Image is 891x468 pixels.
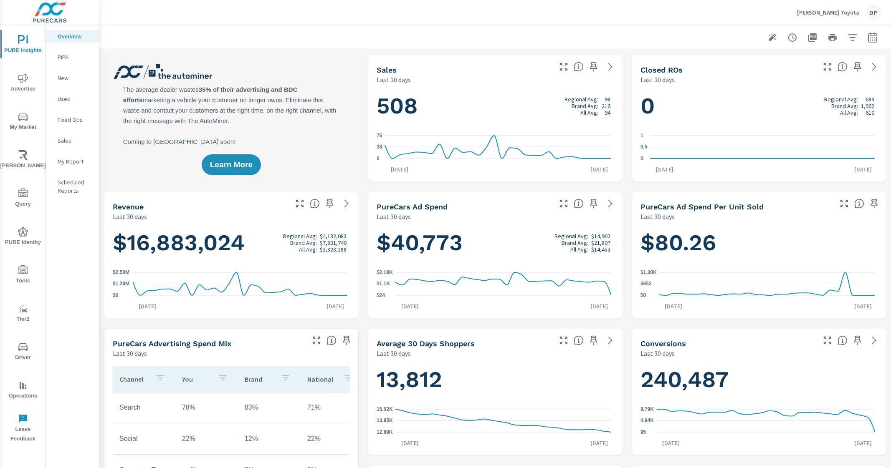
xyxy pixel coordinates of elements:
[327,335,337,345] span: This table looks at how you compare to the amount of budget you spend per channel as opposed to y...
[320,233,347,239] p: $4,132,083
[640,281,652,287] text: $652
[182,375,211,383] p: You
[844,29,861,46] button: Apply Filters
[585,439,614,447] p: [DATE]
[46,134,99,147] div: Sales
[3,227,43,247] span: PURE Identity
[377,269,393,275] text: $2.18K
[113,202,144,211] h5: Revenue
[283,233,317,239] p: Regional Avg:
[574,199,584,209] span: Total cost of media for all PureCars channels for the selected dealership group over the selected...
[58,95,92,103] p: Used
[58,53,92,61] p: PIPA
[320,239,347,246] p: $7,831,740
[640,348,675,358] p: Last 30 days
[377,156,380,161] text: 0
[377,92,614,120] h1: 508
[838,335,848,345] span: The number of dealer-specified goals completed by a visitor. [Source: This data is provided by th...
[377,348,411,358] p: Last 30 days
[851,60,864,73] span: Save this to your personalized report
[557,60,570,73] button: Make Fullscreen
[605,109,610,116] p: 94
[585,165,614,174] p: [DATE]
[202,154,261,175] button: Learn More
[377,202,448,211] h5: PureCars Ad Spend
[564,96,598,103] p: Regional Avg:
[640,133,643,138] text: 1
[340,334,353,347] span: Save this to your personalized report
[640,418,654,424] text: 4.94K
[3,304,43,324] span: Tier2
[580,109,598,116] p: All Avg:
[3,150,43,171] span: [PERSON_NAME]
[585,302,614,310] p: [DATE]
[640,406,654,412] text: 9.79K
[377,75,411,85] p: Last 30 days
[640,156,643,161] text: 0
[113,211,147,221] p: Last 30 days
[868,334,881,347] a: See more details in report
[3,414,43,444] span: Leave Feedback
[46,30,99,43] div: Overview
[175,397,238,418] td: 78%
[854,199,864,209] span: Average cost of advertising per each vehicle sold at the dealer over the selected date range. The...
[395,302,425,310] p: [DATE]
[58,157,92,166] p: My Report
[602,103,610,109] p: 216
[113,292,119,298] text: $0
[377,229,614,257] h1: $40,773
[46,93,99,105] div: Used
[46,113,99,126] div: Fixed Ops
[3,265,43,286] span: Tools
[58,136,92,145] p: Sales
[3,73,43,94] span: Advertise
[821,60,834,73] button: Make Fullscreen
[210,161,253,169] span: Learn More
[591,246,610,253] p: $14,453
[838,197,851,210] button: Make Fullscreen
[58,74,92,82] p: New
[377,281,390,287] text: $1.1K
[293,197,306,210] button: Make Fullscreen
[797,9,859,16] p: [PERSON_NAME] Toyota
[851,334,864,347] span: Save this to your personalized report
[587,60,600,73] span: Save this to your personalized report
[310,334,323,347] button: Make Fullscreen
[848,302,878,310] p: [DATE]
[554,233,588,239] p: Regional Avg:
[659,302,688,310] p: [DATE]
[764,29,781,46] button: Generate Summary
[868,60,881,73] a: See more details in report
[591,233,610,239] p: $14,902
[323,197,337,210] span: Save this to your personalized report
[591,239,610,246] p: $21,807
[574,62,584,72] span: Number of vehicles sold by the dealership over the selected date range. [Source: This data is sou...
[824,29,841,46] button: Print Report
[557,197,570,210] button: Make Fullscreen
[650,165,679,174] p: [DATE]
[395,439,425,447] p: [DATE]
[113,269,129,275] text: $2.58M
[238,397,301,418] td: 83%
[377,406,393,412] text: 15.02K
[838,62,848,72] span: Number of Repair Orders Closed by the selected dealership group over the selected time range. [So...
[377,429,393,435] text: 12.89K
[113,428,175,449] td: Social
[46,155,99,168] div: My Report
[866,96,874,103] p: 689
[58,32,92,40] p: Overview
[587,334,600,347] span: Save this to your personalized report
[640,365,878,394] h1: 240,487
[113,348,147,358] p: Last 30 days
[377,65,397,74] h5: Sales
[3,112,43,132] span: My Market
[58,178,92,195] p: Scheduled Reports
[377,292,385,298] text: $24
[320,246,347,253] p: $3,828,188
[113,229,350,257] h1: $16,883,024
[640,144,648,150] text: 0.5
[301,397,363,418] td: 71%
[377,211,411,221] p: Last 30 days
[640,269,657,275] text: $1.30K
[3,189,43,209] span: Query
